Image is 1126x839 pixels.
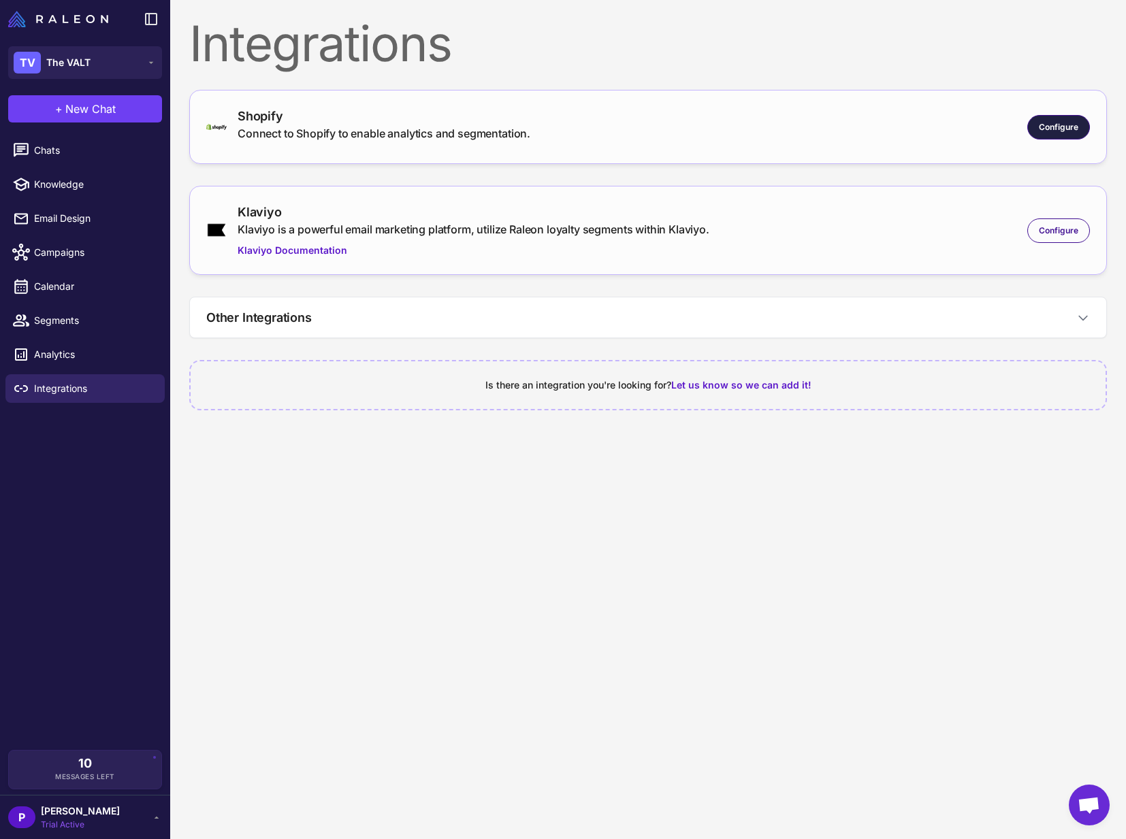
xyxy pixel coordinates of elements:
[8,11,108,27] img: Raleon Logo
[34,211,154,226] span: Email Design
[207,378,1089,393] div: Is there an integration you're looking for?
[34,143,154,158] span: Chats
[206,124,227,130] img: shopify-logo-primary-logo-456baa801ee66a0a435671082365958316831c9960c480451dd0330bcdae304f.svg
[34,347,154,362] span: Analytics
[34,279,154,294] span: Calendar
[238,221,709,237] div: Klaviyo is a powerful email marketing platform, utilize Raleon loyalty segments within Klaviyo.
[189,19,1107,68] div: Integrations
[5,306,165,335] a: Segments
[5,204,165,233] a: Email Design
[78,757,92,770] span: 10
[41,819,120,831] span: Trial Active
[671,379,811,391] span: Let us know so we can add it!
[14,52,41,73] div: TV
[55,101,63,117] span: +
[1039,225,1078,237] span: Configure
[238,125,530,142] div: Connect to Shopify to enable analytics and segmentation.
[238,203,709,221] div: Klaviyo
[1069,785,1110,825] div: Open chat
[8,806,35,828] div: P
[5,272,165,301] a: Calendar
[55,772,115,782] span: Messages Left
[41,804,120,819] span: [PERSON_NAME]
[46,55,91,70] span: The VALT
[8,11,114,27] a: Raleon Logo
[206,308,312,327] h3: Other Integrations
[65,101,116,117] span: New Chat
[190,297,1106,338] button: Other Integrations
[34,245,154,260] span: Campaigns
[8,46,162,79] button: TVThe VALT
[5,136,165,165] a: Chats
[238,243,709,258] a: Klaviyo Documentation
[206,223,227,237] img: klaviyo.png
[8,95,162,122] button: +New Chat
[1039,121,1078,133] span: Configure
[238,107,530,125] div: Shopify
[5,374,165,403] a: Integrations
[5,238,165,267] a: Campaigns
[5,170,165,199] a: Knowledge
[34,177,154,192] span: Knowledge
[34,381,154,396] span: Integrations
[34,313,154,328] span: Segments
[5,340,165,369] a: Analytics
